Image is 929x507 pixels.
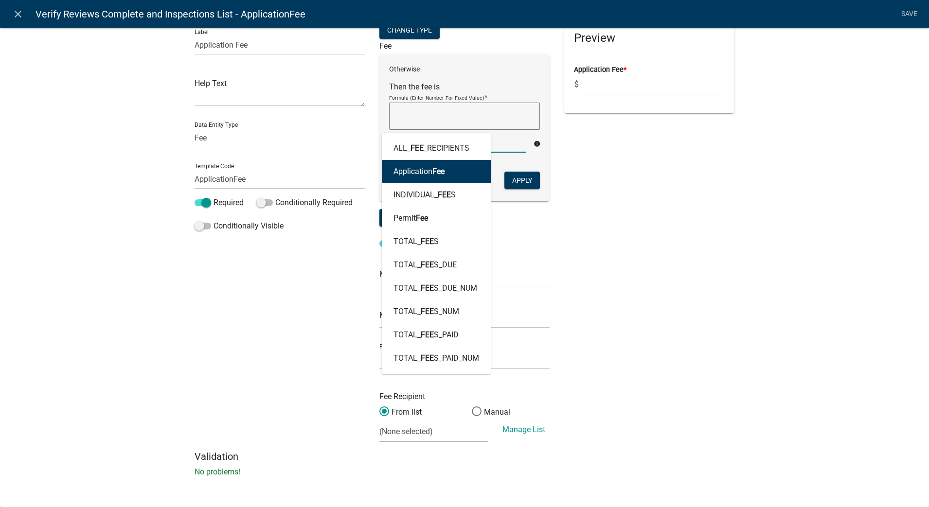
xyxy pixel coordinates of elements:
span: FEE [421,237,434,246]
ngb-highlight: Permit [393,214,428,222]
h5: Validation [195,451,734,462]
span: Verify Reviews Complete and Inspections List - ApplicationFee [36,4,305,24]
span: FEE [421,283,434,293]
ngb-highlight: TOTAL_ S_DUE [393,261,457,269]
ngb-highlight: ALL_ _RECIPIENTS [393,144,469,152]
i: info [534,140,540,147]
span: FEE [421,307,434,316]
label: Manual [472,406,510,418]
p: Formula (Enter Number For Fixed Value) [389,95,484,101]
button: Apply [504,172,540,189]
ngb-highlight: TOTAL_ S [393,238,439,245]
ngb-highlight: TOTAL_ S_DUE_NUM [393,284,477,292]
label: Admin can edit value [379,238,470,249]
ngb-highlight: Application [393,168,445,175]
button: Add Target [379,209,434,227]
span: FEE [421,330,434,339]
div: Change Type [379,21,440,39]
label: Conditionally Visible [195,220,284,232]
label: From list [379,406,422,418]
p: Otherwise [389,64,540,74]
div: Fee Recipient [372,391,557,402]
ngb-highlight: TOTAL_ S_PAID [393,331,459,339]
span: FEE [421,260,434,269]
span: FEE [438,190,451,199]
span: $ [574,75,579,95]
ngb-highlight: TOTAL_ S_PAID_NUM [393,354,479,362]
a: Save [897,5,921,23]
label: Required [195,197,244,209]
a: Manage List [502,425,545,434]
label: Then the fee is [389,83,440,91]
span: FEE [421,353,434,363]
h6: Fee [379,41,550,51]
ngb-highlight: INDIVIDUAL_ S [393,191,456,199]
span: Fee [416,213,428,223]
p: No problems! [195,466,734,478]
label: Application Fee [574,67,626,73]
span: Fee [432,167,445,176]
label: Conditionally Required [256,197,353,209]
i: close [12,8,24,20]
h5: Preview [574,31,725,45]
span: FEE [411,143,424,153]
ngb-highlight: TOTAL_ S_NUM [393,308,459,315]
